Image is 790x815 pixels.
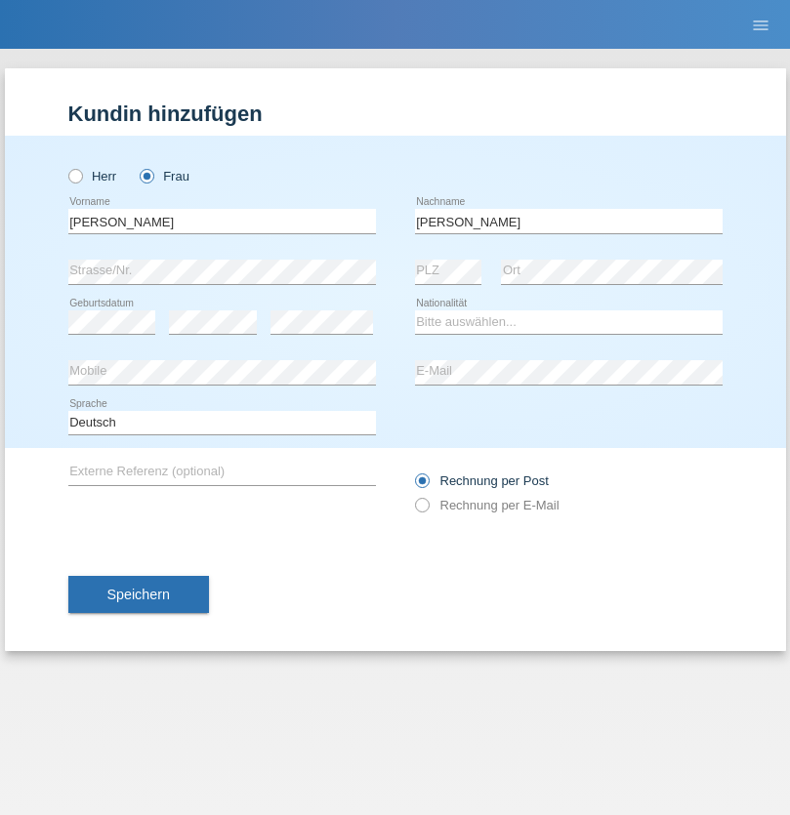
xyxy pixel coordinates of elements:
input: Rechnung per E-Mail [415,498,428,522]
button: Speichern [68,576,209,613]
label: Rechnung per Post [415,473,549,488]
input: Rechnung per Post [415,473,428,498]
label: Rechnung per E-Mail [415,498,560,512]
label: Frau [140,169,189,183]
span: Speichern [107,587,170,602]
a: menu [741,19,780,30]
i: menu [751,16,770,35]
h1: Kundin hinzufügen [68,102,723,126]
input: Herr [68,169,81,182]
label: Herr [68,169,117,183]
input: Frau [140,169,152,182]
